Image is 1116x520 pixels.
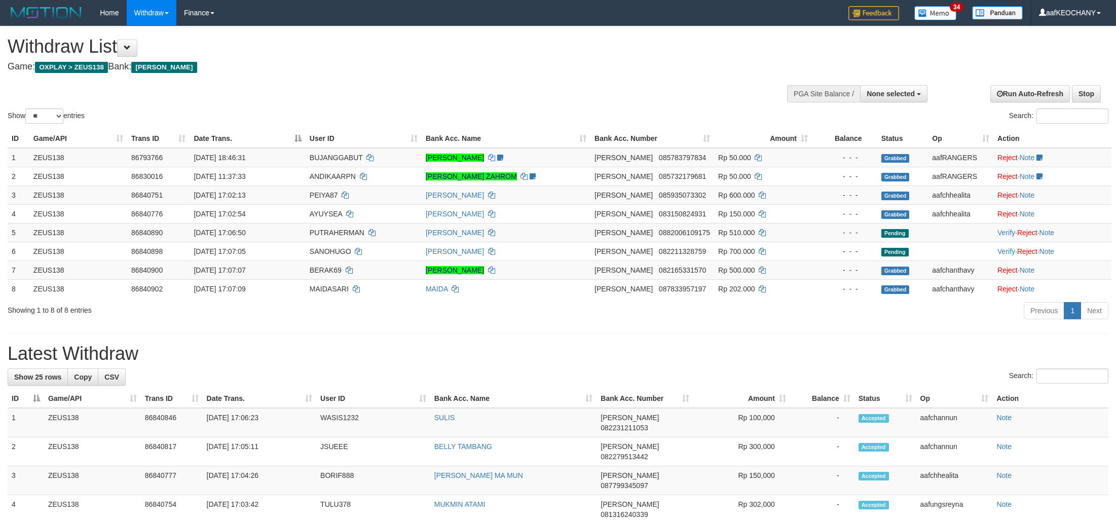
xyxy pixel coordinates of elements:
a: Note [1020,172,1035,180]
span: Grabbed [881,285,910,294]
td: 3 [8,185,29,204]
td: · · [993,223,1111,242]
td: aafchhealita [928,204,993,223]
span: Pending [881,248,909,256]
label: Search: [1009,368,1108,384]
th: Bank Acc. Name: activate to sort column ascending [430,389,597,408]
a: Stop [1072,85,1101,102]
a: Verify [997,247,1015,255]
td: 1 [8,408,44,437]
td: 86840777 [141,466,203,495]
a: Note [996,471,1012,479]
div: Showing 1 to 8 of 8 entries [8,301,458,315]
span: Copy 087799345097 to clipboard [601,481,648,490]
td: [DATE] 17:06:23 [203,408,317,437]
td: ZEUS138 [29,261,127,279]
a: Note [996,414,1012,422]
th: Op: activate to sort column ascending [928,129,993,148]
td: JSUEEE [316,437,430,466]
span: [PERSON_NAME] [594,210,653,218]
span: Copy 085935073302 to clipboard [659,191,706,199]
th: User ID: activate to sort column ascending [316,389,430,408]
h1: Latest Withdraw [8,344,1108,364]
a: Reject [997,285,1018,293]
th: Op: activate to sort column ascending [916,389,993,408]
span: Accepted [859,501,889,509]
td: 8 [8,279,29,298]
span: [PERSON_NAME] [594,266,653,274]
span: [PERSON_NAME] [594,191,653,199]
div: - - - [816,228,873,238]
span: Copy 082279513442 to clipboard [601,453,648,461]
span: Grabbed [881,267,910,275]
td: 4 [8,204,29,223]
td: 3 [8,466,44,495]
a: Note [996,442,1012,451]
div: PGA Site Balance / [787,85,860,102]
td: ZEUS138 [29,242,127,261]
span: Copy [74,373,92,381]
span: [PERSON_NAME] [594,247,653,255]
span: 86840890 [131,229,163,237]
a: 1 [1064,302,1081,319]
td: Rp 150,000 [693,466,790,495]
span: ANDIKAARPN [310,172,356,180]
span: OXPLAY > ZEUS138 [35,62,108,73]
span: Grabbed [881,210,910,219]
label: Search: [1009,108,1108,124]
span: CSV [104,373,119,381]
span: 86830016 [131,172,163,180]
span: 86840898 [131,247,163,255]
span: 86840902 [131,285,163,293]
th: Amount: activate to sort column ascending [714,129,812,148]
td: - [790,437,854,466]
td: aafchanthavy [928,261,993,279]
a: Note [1020,191,1035,199]
span: Show 25 rows [14,373,61,381]
td: aafchhealita [916,466,993,495]
a: BELLY TAMBANG [434,442,492,451]
td: - [790,408,854,437]
td: · [993,204,1111,223]
th: Date Trans.: activate to sort column descending [190,129,305,148]
span: Copy 082231211053 to clipboard [601,424,648,432]
span: Copy 083150824931 to clipboard [659,210,706,218]
td: [DATE] 17:05:11 [203,437,317,466]
span: Rp 150.000 [718,210,755,218]
a: Note [1020,154,1035,162]
a: Reject [1017,229,1037,237]
td: · [993,148,1111,167]
td: BORIF888 [316,466,430,495]
td: aafchannun [916,408,993,437]
a: Note [996,500,1012,508]
span: 86793766 [131,154,163,162]
th: Status: activate to sort column ascending [854,389,916,408]
span: [DATE] 17:02:54 [194,210,245,218]
td: WASIS1232 [316,408,430,437]
span: Copy 085732179681 to clipboard [659,172,706,180]
span: BERAK69 [310,266,342,274]
th: Action [993,129,1111,148]
a: Note [1020,210,1035,218]
td: 86840846 [141,408,203,437]
a: Run Auto-Refresh [990,85,1070,102]
th: User ID: activate to sort column ascending [306,129,422,148]
span: Grabbed [881,192,910,200]
span: Accepted [859,472,889,480]
th: Bank Acc. Number: activate to sort column ascending [590,129,714,148]
a: [PERSON_NAME] [426,247,484,255]
a: MUKMIN ATAMI [434,500,486,508]
span: Grabbed [881,173,910,181]
th: Trans ID: activate to sort column ascending [127,129,190,148]
a: [PERSON_NAME] [426,229,484,237]
div: - - - [816,153,873,163]
span: [PERSON_NAME] [601,414,659,422]
span: Rp 202.000 [718,285,755,293]
span: BUJANGGABUT [310,154,363,162]
div: - - - [816,190,873,200]
th: Bank Acc. Number: activate to sort column ascending [597,389,693,408]
a: Reject [997,154,1018,162]
td: 7 [8,261,29,279]
span: Rp 600.000 [718,191,755,199]
span: [DATE] 17:07:07 [194,266,245,274]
